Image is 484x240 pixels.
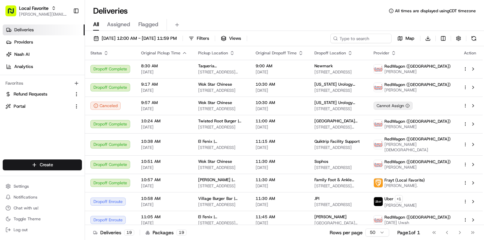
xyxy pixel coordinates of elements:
[384,136,451,142] span: RedWagon ([GEOGRAPHIC_DATA])
[141,118,187,124] span: 10:24 AM
[374,160,383,169] img: time_to_eat_nevada_logo
[19,12,68,17] button: [PERSON_NAME][EMAIL_ADDRESS][DOMAIN_NAME]
[384,183,425,188] span: [PERSON_NAME].
[256,177,304,183] span: 11:30 AM
[93,20,99,29] span: All
[256,100,304,105] span: 10:30 AM
[14,216,41,222] span: Toggle Theme
[3,78,82,89] div: Favorites
[384,119,451,124] span: RedWagon ([GEOGRAPHIC_DATA])
[314,88,363,93] span: [STREET_ADDRESS]
[198,159,232,164] span: Wok Star Chinese
[141,145,187,150] span: [DATE]
[384,124,451,130] span: [PERSON_NAME]
[384,203,417,208] span: [PERSON_NAME]
[374,178,383,187] img: frayt-logo.jpeg
[374,102,413,110] button: Cannot Assign
[141,50,180,56] span: Original Pickup Time
[384,69,451,74] span: [PERSON_NAME]
[330,229,363,236] p: Rows per page
[314,124,363,130] span: [STREET_ADDRESS][PERSON_NAME]
[384,142,452,153] span: [PERSON_NAME][DEMOGRAPHIC_DATA]
[314,63,333,69] span: Newmark
[314,100,363,105] span: [US_STATE] Urology Specialists
[256,202,304,207] span: [DATE]
[19,5,49,12] button: Local Favorite
[314,118,363,124] span: [GEOGRAPHIC_DATA] [GEOGRAPHIC_DATA]
[314,196,319,201] span: JPI
[198,63,245,69] span: Taqueria [GEOGRAPHIC_DATA] | [GEOGRAPHIC_DATA]
[141,69,187,75] span: [DATE]
[395,8,476,14] span: All times are displayed using CDT timezone
[141,159,187,164] span: 10:51 AM
[5,91,71,97] a: Refund Requests
[141,82,187,87] span: 9:17 AM
[3,203,82,213] button: Chat with us!
[3,159,82,170] button: Create
[314,202,363,207] span: [STREET_ADDRESS]
[384,64,451,69] span: RedWagon ([GEOGRAPHIC_DATA])
[256,63,304,69] span: 9:00 AM
[198,88,245,93] span: [STREET_ADDRESS]
[14,39,33,45] span: Providers
[256,139,304,144] span: 11:15 AM
[3,214,82,224] button: Toggle Theme
[374,65,383,73] img: time_to_eat_nevada_logo
[3,192,82,202] button: Notifications
[198,214,245,220] span: El Fenix | [GEOGRAPHIC_DATA]
[93,5,128,16] h1: Deliveries
[374,120,383,128] img: time_to_eat_nevada_logo
[374,50,390,56] span: Provider
[14,194,37,200] span: Notifications
[90,34,180,43] button: [DATE] 12:00 AM - [DATE] 11:59 PM
[3,37,85,48] a: Providers
[107,20,130,29] span: Assigned
[256,159,304,164] span: 11:30 AM
[198,220,245,226] span: [STREET_ADDRESS][PERSON_NAME]
[138,20,158,29] span: Flagged
[374,83,383,92] img: time_to_eat_nevada_logo
[186,34,212,43] button: Filters
[14,64,33,70] span: Analytics
[198,202,245,207] span: [STREET_ADDRESS]
[141,220,187,226] span: [DATE]
[374,216,383,224] img: time_to_eat_nevada_logo
[256,220,304,226] span: [DATE]
[198,196,245,201] span: Village Burger Bar | [GEOGRAPHIC_DATA]
[256,106,304,112] span: [DATE]
[3,225,82,235] button: Log out
[3,49,85,60] a: Nash AI
[14,103,25,109] span: Portal
[5,103,71,109] a: Portal
[14,27,34,33] span: Deliveries
[141,183,187,189] span: [DATE]
[394,34,417,43] button: Map
[463,50,477,56] div: Action
[40,162,53,168] span: Create
[395,195,403,203] button: +1
[256,145,304,150] span: [DATE]
[14,205,38,211] span: Chat with us!
[198,165,245,170] span: [STREET_ADDRESS]
[198,145,245,150] span: [STREET_ADDRESS]
[3,3,70,19] button: Local Favorite[PERSON_NAME][EMAIL_ADDRESS][DOMAIN_NAME]
[141,100,187,105] span: 9:57 AM
[141,177,187,183] span: 10:57 AM
[374,140,383,149] img: time_to_eat_nevada_logo
[397,229,420,236] div: Page 1 of 1
[314,69,363,75] span: [STREET_ADDRESS]
[3,61,85,72] a: Analytics
[90,50,102,56] span: Status
[141,196,187,201] span: 10:58 AM
[374,197,383,206] img: uber-new-logo.jpeg
[256,82,304,87] span: 10:30 AM
[384,87,451,93] span: [PERSON_NAME]
[256,50,297,56] span: Original Dropoff Time
[198,106,245,112] span: [STREET_ADDRESS]
[176,229,187,236] div: 19
[469,34,479,43] button: Refresh
[90,102,121,110] button: Canceled
[314,159,328,164] span: Sophos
